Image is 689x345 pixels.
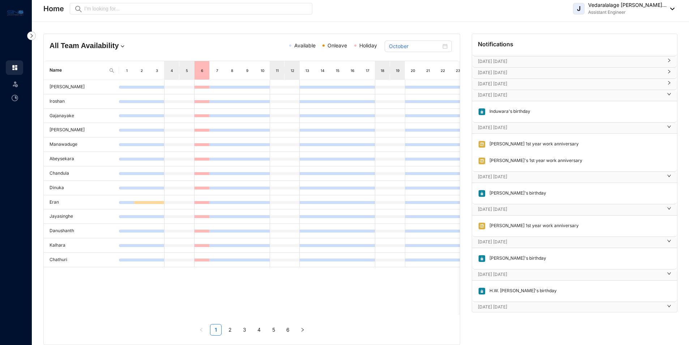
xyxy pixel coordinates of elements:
[27,31,36,40] img: nav-icon-right.af6afadce00d159da59955279c43614e.svg
[44,181,119,195] td: Dinuka
[455,67,461,74] div: 23
[304,67,310,74] div: 13
[478,58,663,65] p: [DATE] [DATE]
[44,238,119,253] td: Kalhara
[478,40,513,48] p: Notifications
[410,67,416,74] div: 20
[486,140,579,148] p: [PERSON_NAME] 1st year work anniversary
[297,324,308,336] button: right
[472,123,677,133] div: [DATE] [DATE]
[294,42,316,48] span: Available
[478,124,663,131] p: [DATE] [DATE]
[196,324,207,336] button: left
[44,109,119,123] td: Gajanayake
[486,255,546,263] p: [PERSON_NAME]'s birthday
[667,61,671,63] span: right
[43,4,64,14] p: Home
[472,204,677,215] div: [DATE] [DATE]
[667,72,671,74] span: right
[350,67,355,74] div: 16
[229,67,235,74] div: 8
[44,224,119,238] td: Danushanth
[667,95,671,96] span: right
[44,209,119,224] td: Jayasinghe
[667,274,671,276] span: right
[109,68,115,73] img: search.8ce656024d3affaeffe32e5b30621cb7.svg
[84,5,308,13] input: I’m looking for...
[667,242,671,243] span: right
[478,80,663,88] p: [DATE] [DATE]
[44,253,119,267] td: Chathuri
[239,324,250,335] a: 3
[478,255,486,263] img: birthday.63217d55a54455b51415ef6ca9a78895.svg
[6,91,23,105] li: Time Attendance
[667,8,675,10] img: dropdown-black.8e83cc76930a90b1a4fdb6d089b7bf3a.svg
[283,324,294,335] a: 6
[486,157,582,165] p: [PERSON_NAME]'s 1st year work anniversary
[224,324,236,336] li: 2
[478,140,486,148] img: anniversary.d4fa1ee0abd6497b2d89d817e415bd57.svg
[425,67,431,74] div: 21
[588,1,667,9] p: Vedaralalage [PERSON_NAME]...
[486,189,546,197] p: [PERSON_NAME]'s birthday
[478,206,663,213] p: [DATE] [DATE]
[667,127,671,129] span: right
[44,166,119,181] td: Chandula
[210,324,221,335] a: 1
[472,172,677,183] div: [DATE] [DATE]
[199,67,205,74] div: 6
[50,41,184,51] h4: All Team Availability
[260,67,265,74] div: 10
[335,67,341,74] div: 15
[119,43,126,50] img: dropdown.780994ddfa97fca24b89f58b1de131fa.svg
[472,237,677,248] div: [DATE] [DATE]
[486,222,579,230] p: [PERSON_NAME] 1st year work anniversary
[154,67,160,74] div: 3
[44,80,119,94] td: [PERSON_NAME]
[12,64,18,71] img: home.c6720e0a13eba0172344.svg
[667,176,671,178] span: right
[282,324,294,336] li: 6
[478,222,486,230] img: anniversary.d4fa1ee0abd6497b2d89d817e415bd57.svg
[478,69,663,76] p: [DATE] [DATE]
[44,137,119,152] td: Manawaduge
[478,287,486,295] img: birthday.63217d55a54455b51415ef6ca9a78895.svg
[7,9,23,17] img: logo
[253,324,265,336] li: 4
[50,67,106,74] span: Name
[472,79,677,90] div: [DATE] [DATE]
[44,195,119,210] td: Eran
[380,67,385,74] div: 18
[210,324,222,336] li: 1
[588,9,667,16] p: Assistant Engineer
[328,42,347,48] span: Onleave
[225,324,236,335] a: 2
[300,328,305,332] span: right
[478,189,486,197] img: birthday.63217d55a54455b51415ef6ca9a78895.svg
[184,67,190,74] div: 5
[359,42,377,48] span: Holiday
[472,68,677,78] div: [DATE] [DATE]
[478,271,663,278] p: [DATE] [DATE]
[196,324,207,336] li: Previous Page
[254,324,265,335] a: 4
[478,238,663,246] p: [DATE] [DATE]
[169,67,175,74] div: 4
[214,67,220,74] div: 7
[6,60,23,75] li: Home
[44,123,119,137] td: [PERSON_NAME]
[577,5,581,12] span: J
[139,67,145,74] div: 2
[274,67,280,74] div: 11
[297,324,308,336] li: Next Page
[199,328,204,332] span: left
[320,67,325,74] div: 14
[478,108,486,116] img: birthday.63217d55a54455b51415ef6ca9a78895.svg
[124,67,130,74] div: 1
[268,324,279,335] a: 5
[290,67,295,74] div: 12
[365,67,371,74] div: 17
[395,67,401,74] div: 19
[478,157,486,165] img: anniversary.d4fa1ee0abd6497b2d89d817e415bd57.svg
